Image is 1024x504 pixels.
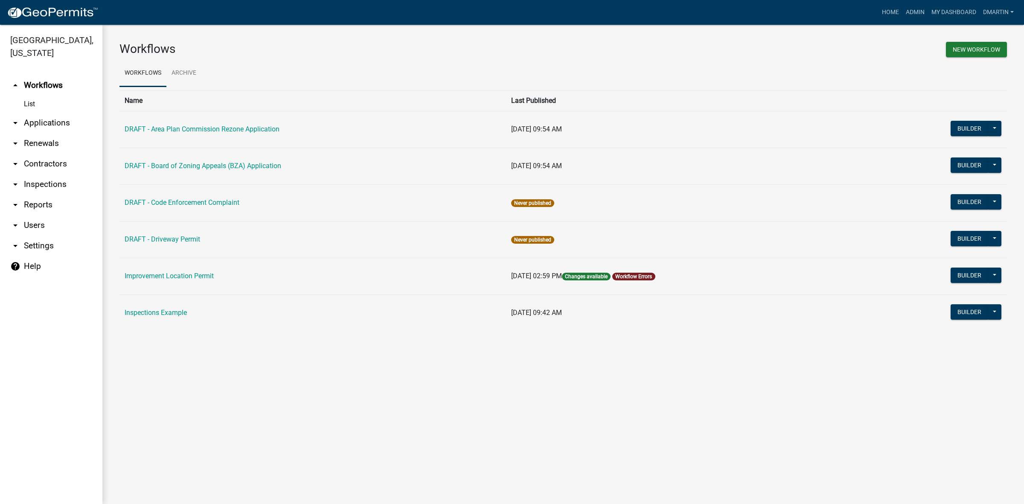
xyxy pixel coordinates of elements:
i: help [10,261,20,271]
th: Last Published [506,90,864,111]
button: Builder [951,231,988,246]
span: [DATE] 09:54 AM [511,125,562,133]
span: [DATE] 09:54 AM [511,162,562,170]
span: Never published [511,236,554,244]
i: arrow_drop_down [10,159,20,169]
span: [DATE] 09:42 AM [511,309,562,317]
th: Name [119,90,506,111]
i: arrow_drop_down [10,200,20,210]
i: arrow_drop_up [10,80,20,90]
a: Improvement Location Permit [125,272,214,280]
h3: Workflows [119,42,557,56]
button: Builder [951,304,988,320]
a: Home [879,4,902,20]
span: Never published [511,199,554,207]
span: Changes available [562,273,611,280]
a: DRAFT - Board of Zoning Appeals (BZA) Application [125,162,281,170]
a: Admin [902,4,928,20]
i: arrow_drop_down [10,179,20,189]
a: My Dashboard [928,4,980,20]
span: [DATE] 02:59 PM [511,272,562,280]
a: Archive [166,60,201,87]
button: Builder [951,157,988,173]
a: Inspections Example [125,309,187,317]
button: Builder [951,194,988,210]
i: arrow_drop_down [10,138,20,149]
i: arrow_drop_down [10,220,20,230]
i: arrow_drop_down [10,118,20,128]
a: DRAFT - Area Plan Commission Rezone Application [125,125,279,133]
a: Workflows [119,60,166,87]
a: dmartin [980,4,1017,20]
a: Workflow Errors [615,274,652,280]
button: Builder [951,121,988,136]
i: arrow_drop_down [10,241,20,251]
a: DRAFT - Code Enforcement Complaint [125,198,239,207]
button: New Workflow [946,42,1007,57]
button: Builder [951,268,988,283]
a: DRAFT - Driveway Permit [125,235,200,243]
